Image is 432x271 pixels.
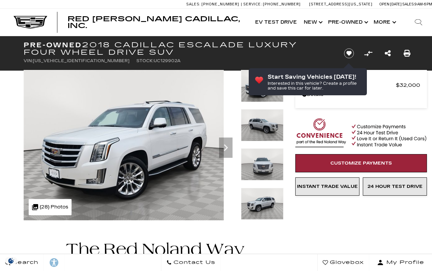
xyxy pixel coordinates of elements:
button: Save vehicle [342,48,356,59]
span: Red [PERSON_NAME] Cadillac, Inc. [67,15,240,30]
span: Sales: [402,2,414,6]
span: 9 AM-6 PM [414,2,432,6]
span: Glovebox [328,258,364,267]
span: Open [DATE] [379,2,402,6]
a: Print this Pre-Owned 2018 Cadillac Escalade Luxury Four Wheel Drive SUV [404,49,410,58]
a: Sales: [PHONE_NUMBER] [186,2,241,6]
a: Red [PERSON_NAME] $32,000 [302,80,420,90]
strong: Pre-Owned [24,41,82,49]
img: Used 2018 Crystal White Tricoat Cadillac Luxury image 4 [241,188,283,220]
img: Used 2018 Crystal White Tricoat Cadillac Luxury image 3 [241,148,283,180]
a: 24 Hour Test Drive [363,177,427,196]
span: [US_VEHICLE_IDENTIFICATION_NUMBER] [33,58,130,63]
span: [PHONE_NUMBER] [263,2,301,6]
span: My Profile [384,258,424,267]
img: Used 2018 Crystal White Tricoat Cadillac Luxury image 1 [24,70,224,220]
span: Search [10,258,38,267]
a: Glovebox [317,254,369,271]
a: Red [PERSON_NAME] Cadillac, Inc. [67,16,245,29]
button: Compare Vehicle [363,48,373,58]
a: New [300,9,325,36]
button: Open user profile menu [369,254,432,271]
a: [STREET_ADDRESS][US_STATE] [309,2,373,6]
div: Next [219,138,233,158]
span: Contact Us [172,258,215,267]
span: Red [PERSON_NAME] [302,80,396,90]
a: Share this Pre-Owned 2018 Cadillac Escalade Luxury Four Wheel Drive SUV [385,49,391,58]
a: Instant Trade Value [295,177,359,196]
a: Contact Us [161,254,221,271]
section: Click to Open Cookie Consent Modal [3,257,19,264]
div: (28) Photos [29,199,72,215]
img: Cadillac Dark Logo with Cadillac White Text [13,16,47,29]
span: Stock: [136,58,154,63]
img: Used 2018 Crystal White Tricoat Cadillac Luxury image 1 [241,70,283,102]
h1: 2018 Cadillac Escalade Luxury Four Wheel Drive SUV [24,41,332,56]
span: 24 Hour Test Drive [368,184,423,189]
span: Service: [243,2,262,6]
span: Sales: [186,2,200,6]
a: Details [302,90,420,99]
span: UC129902A [154,58,181,63]
img: Opt-Out Icon [3,257,19,264]
img: Used 2018 Crystal White Tricoat Cadillac Luxury image 2 [241,109,283,141]
span: VIN: [24,58,33,63]
a: EV Test Drive [252,9,300,36]
a: Customize Payments [295,154,427,172]
span: Instant Trade Value [297,184,358,189]
span: $32,000 [396,80,420,90]
a: Pre-Owned [325,9,370,36]
a: Service: [PHONE_NUMBER] [241,2,302,6]
span: [PHONE_NUMBER] [201,2,239,6]
button: More [370,9,398,36]
span: Customize Payments [330,161,392,166]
